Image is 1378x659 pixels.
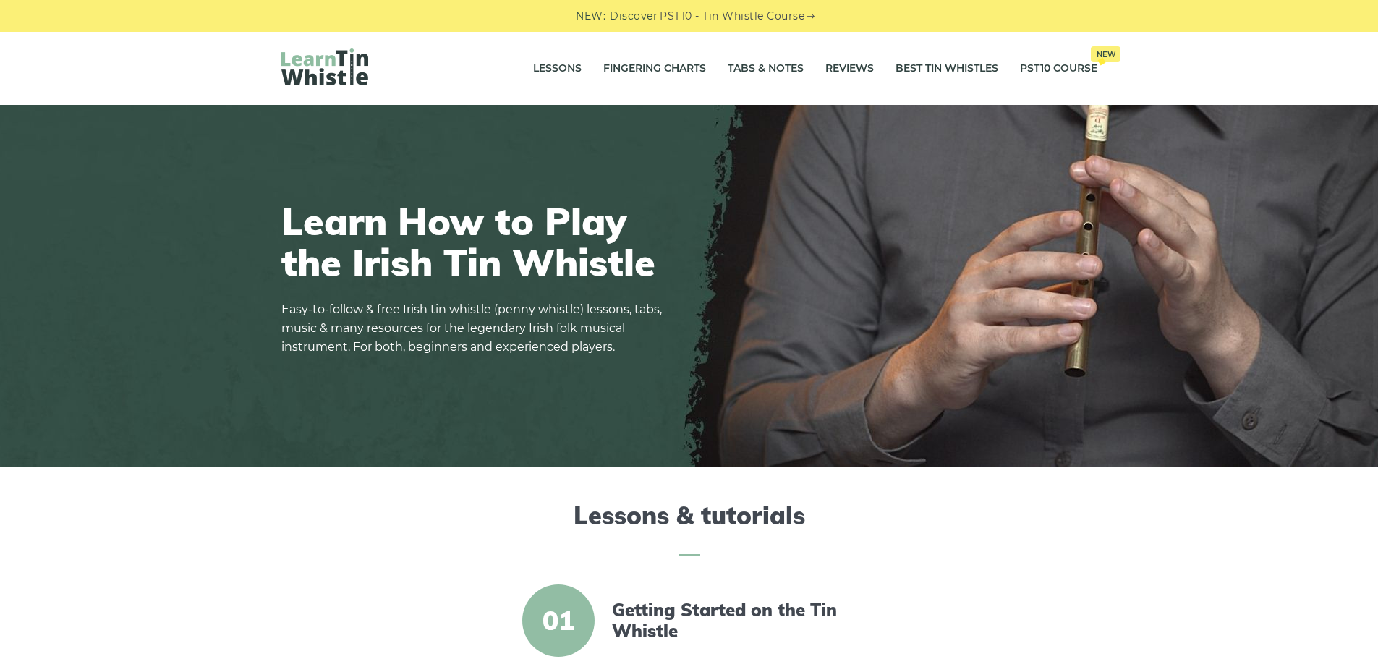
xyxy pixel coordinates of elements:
h2: Lessons & tutorials [281,501,1097,556]
p: Easy-to-follow & free Irish tin whistle (penny whistle) lessons, tabs, music & many resources for... [281,300,672,357]
a: Best Tin Whistles [896,51,998,87]
a: PST10 CourseNew [1020,51,1097,87]
a: Reviews [825,51,874,87]
span: 01 [522,584,595,657]
span: New [1091,46,1120,62]
h1: Learn How to Play the Irish Tin Whistle [281,200,672,283]
a: Fingering Charts [603,51,706,87]
a: Getting Started on the Tin Whistle [612,600,861,642]
a: Lessons [533,51,582,87]
img: LearnTinWhistle.com [281,48,368,85]
a: Tabs & Notes [728,51,804,87]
